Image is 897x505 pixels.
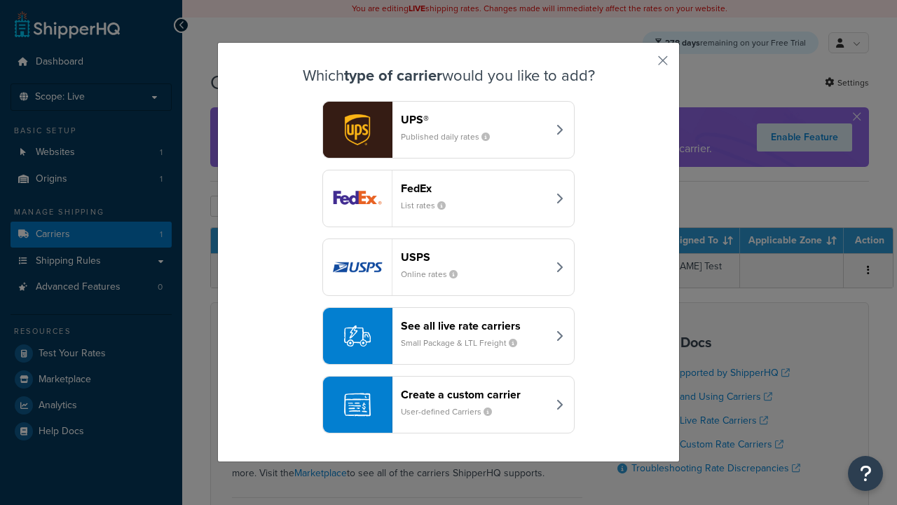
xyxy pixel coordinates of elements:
img: usps logo [323,239,392,295]
button: fedEx logoFedExList rates [322,170,575,227]
small: Online rates [401,268,469,281]
small: List rates [401,199,457,212]
header: USPS [401,250,547,264]
small: User-defined Carriers [401,405,503,418]
button: Open Resource Center [848,456,883,491]
strong: type of carrier [344,64,442,87]
h3: Which would you like to add? [253,67,644,84]
small: Small Package & LTL Freight [401,337,528,349]
header: UPS® [401,113,547,126]
button: usps logoUSPSOnline rates [322,238,575,296]
button: See all live rate carriersSmall Package & LTL Freight [322,307,575,365]
header: See all live rate carriers [401,319,547,332]
img: icon-carrier-custom-c93b8a24.svg [344,391,371,418]
img: ups logo [323,102,392,158]
header: FedEx [401,182,547,195]
img: fedEx logo [323,170,392,227]
button: Create a custom carrierUser-defined Carriers [322,376,575,433]
button: ups logoUPS®Published daily rates [322,101,575,159]
header: Create a custom carrier [401,388,547,401]
img: icon-carrier-liverate-becf4550.svg [344,323,371,349]
small: Published daily rates [401,130,501,143]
